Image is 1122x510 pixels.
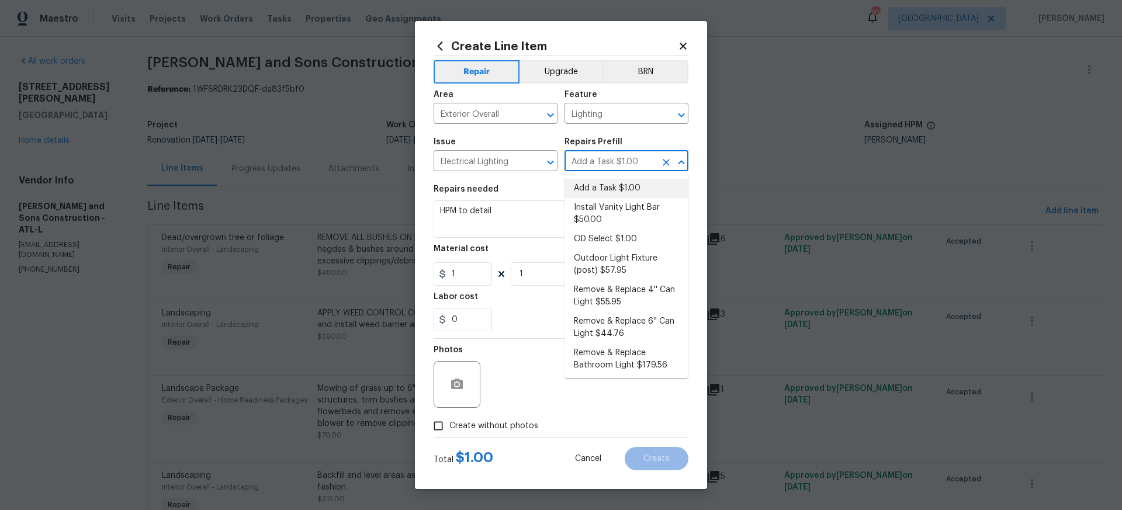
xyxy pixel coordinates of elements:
li: Add a Task $1.00 [565,179,688,198]
h2: Create Line Item [434,40,678,53]
li: Remove & Replace 4'' Can Light $55.95 [565,280,688,312]
div: Total [434,452,493,466]
h5: Repairs needed [434,185,498,193]
h5: Area [434,91,453,99]
span: Create without photos [449,420,538,432]
textarea: HPM to detail [434,200,688,238]
li: Remove & Replace Bathroom Light $179.56 [565,344,688,375]
button: Open [673,107,690,123]
li: Remove & Replace 6'' Can Light $44.76 [565,312,688,344]
button: Upgrade [520,60,603,84]
button: Open [542,107,559,123]
button: Close [673,154,690,171]
span: Create [643,455,670,463]
h5: Material cost [434,245,489,253]
li: Install Vanity Light Bar $50.00 [565,198,688,230]
button: BRN [602,60,688,84]
button: Cancel [556,447,620,470]
button: Open [542,154,559,171]
h5: Issue [434,138,456,146]
button: Clear [658,154,674,171]
h5: Photos [434,346,463,354]
li: Outdoor Light Fixture (post) $57.95 [565,249,688,280]
span: Cancel [575,455,601,463]
button: Create [625,447,688,470]
h5: Labor cost [434,293,478,301]
span: $ 1.00 [456,450,493,464]
button: Repair [434,60,520,84]
h5: Repairs Prefill [565,138,622,146]
h5: Feature [565,91,597,99]
li: Remove & Replace Bathroom Light Fan/Combo $178.77 [565,375,688,419]
li: OD Select $1.00 [565,230,688,249]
